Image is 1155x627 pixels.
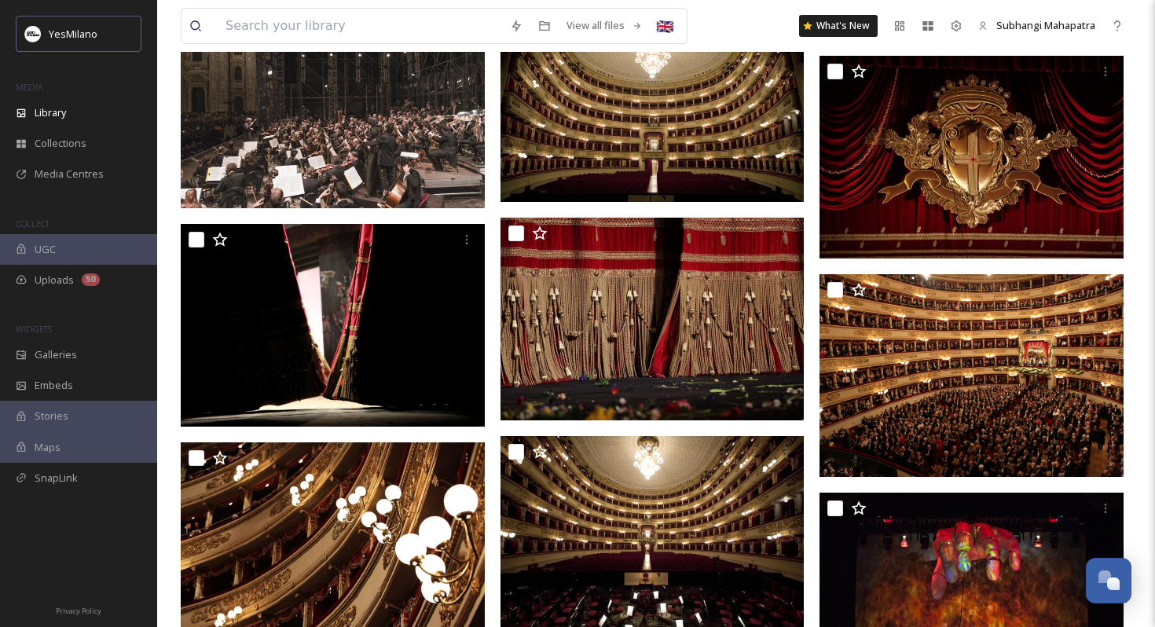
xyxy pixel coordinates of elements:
[56,600,101,619] a: Privacy Policy
[819,274,1124,477] img: Teatro-alla-Scala-Sala.jpg
[651,12,679,40] div: 🇬🇧
[35,378,73,393] span: Embeds
[181,5,485,208] img: filarmonica.jpeg
[56,606,101,616] span: Privacy Policy
[49,27,97,41] span: YesMilano
[35,273,74,288] span: Uploads
[500,218,805,420] img: 550914 BADG.jpg
[799,15,878,37] a: What's New
[82,273,100,286] div: 50
[819,56,1124,258] img: Teatro-alla-Scala-Stemma.jpg
[559,10,651,41] a: View all files
[25,26,41,42] img: Logo%20YesMilano%40150x.png
[35,242,56,257] span: UGC
[996,18,1095,32] span: Subhangi Mahapatra
[35,471,78,486] span: SnapLink
[35,167,104,181] span: Media Centres
[970,10,1103,41] a: Subhangi Mahapatra
[16,81,43,93] span: MEDIA
[181,224,485,427] img: 552197 BADG.jpg
[16,323,52,335] span: WIDGETS
[218,9,502,43] input: Search your library
[16,218,49,229] span: COLLECT
[1086,558,1131,603] button: Open Chat
[35,105,66,120] span: Library
[35,136,86,151] span: Collections
[35,347,77,362] span: Galleries
[35,440,60,455] span: Maps
[35,409,68,423] span: Stories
